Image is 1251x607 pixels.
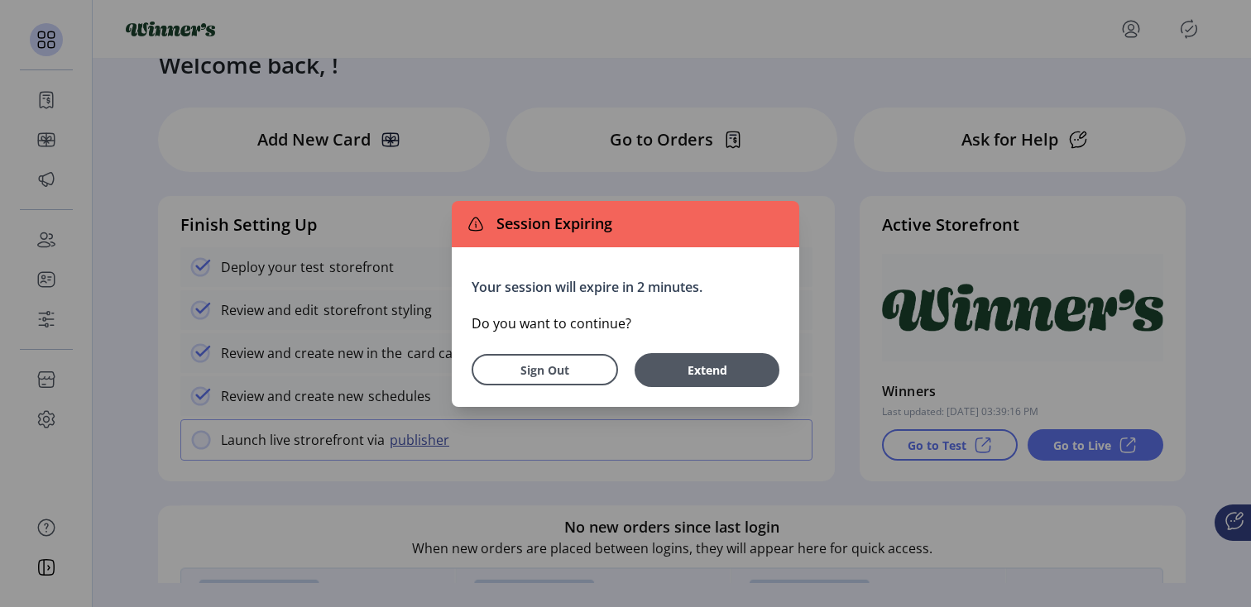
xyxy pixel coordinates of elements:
span: Extend [643,361,771,379]
span: Sign Out [493,361,597,379]
p: Do you want to continue? [472,313,779,333]
button: Extend [635,353,779,387]
span: Session Expiring [490,213,612,235]
button: Sign Out [472,354,618,385]
p: Your session will expire in 2 minutes. [472,277,779,297]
